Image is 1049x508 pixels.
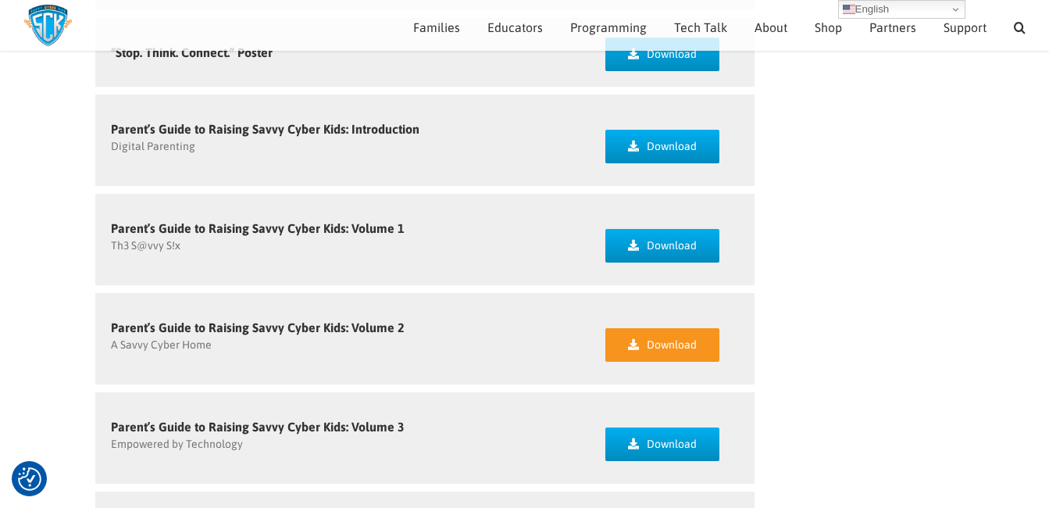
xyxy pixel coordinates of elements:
h5: Parent’s Guide to Raising Savvy Cyber Kids: Introduction [111,123,575,135]
h5: Parent’s Guide to Raising Savvy Cyber Kids: Volume 1 [111,222,575,234]
span: About [755,21,787,34]
span: Partners [869,21,916,34]
span: Shop [815,21,842,34]
span: Families [413,21,460,34]
h5: “Stop. Think. Connect.” Poster [111,46,575,59]
img: Revisit consent button [18,467,41,491]
span: Tech Talk [674,21,727,34]
p: Digital Parenting [111,138,575,155]
span: Support [944,21,987,34]
a: Download [605,130,719,163]
a: Download [605,229,719,263]
img: Savvy Cyber Kids Logo [23,4,73,47]
button: Consent Preferences [18,467,41,491]
h5: Parent’s Guide to Raising Savvy Cyber Kids: Volume 2 [111,321,575,334]
p: Th3 S@vvy S!x [111,238,575,254]
img: en [843,3,855,16]
p: A Savvy Cyber Home [111,337,575,353]
a: Download [605,38,719,71]
span: Educators [487,21,543,34]
a: Download [605,428,719,461]
a: Download [605,328,719,362]
span: Programming [570,21,647,34]
span: Download [647,438,697,451]
p: Empowered by Technology [111,436,575,453]
span: Download [647,140,697,153]
span: Download [647,338,697,352]
h5: Parent’s Guide to Raising Savvy Cyber Kids: Volume 3 [111,420,575,433]
span: Download [647,239,697,252]
span: Download [647,48,697,61]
